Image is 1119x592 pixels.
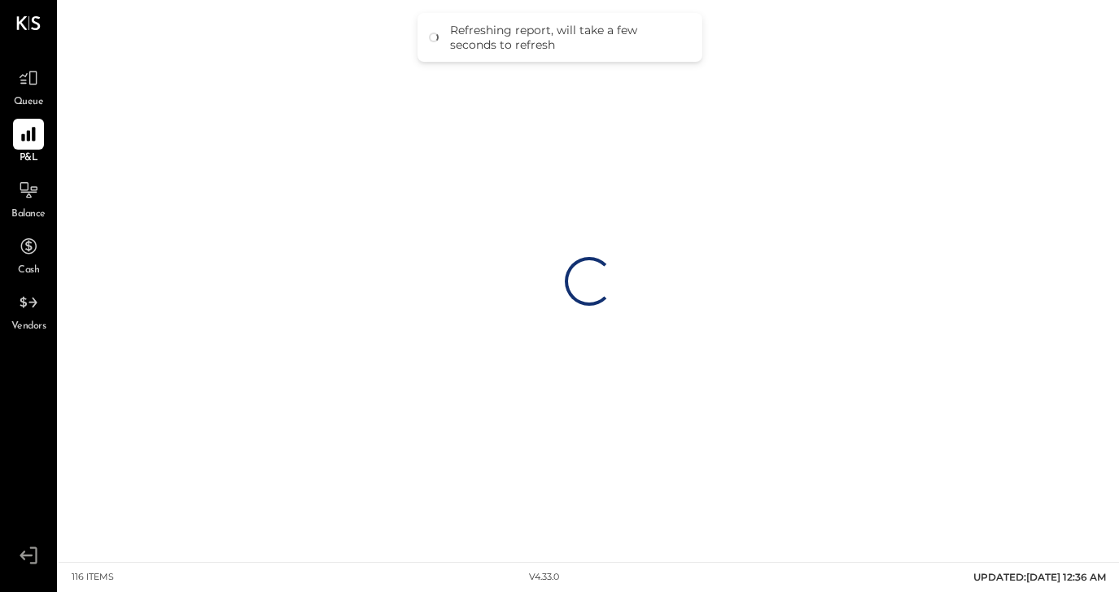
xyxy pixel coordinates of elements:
a: P&L [1,119,56,166]
a: Vendors [1,287,56,334]
a: Cash [1,231,56,278]
span: UPDATED: [DATE] 12:36 AM [973,571,1106,583]
span: P&L [20,151,38,166]
span: Cash [18,263,39,278]
div: Refreshing report, will take a few seconds to refresh [450,23,686,52]
span: Queue [14,95,44,110]
div: 116 items [72,571,114,584]
a: Queue [1,63,56,110]
a: Balance [1,175,56,222]
span: Vendors [11,320,46,334]
div: v 4.33.0 [529,571,559,584]
span: Balance [11,207,46,222]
